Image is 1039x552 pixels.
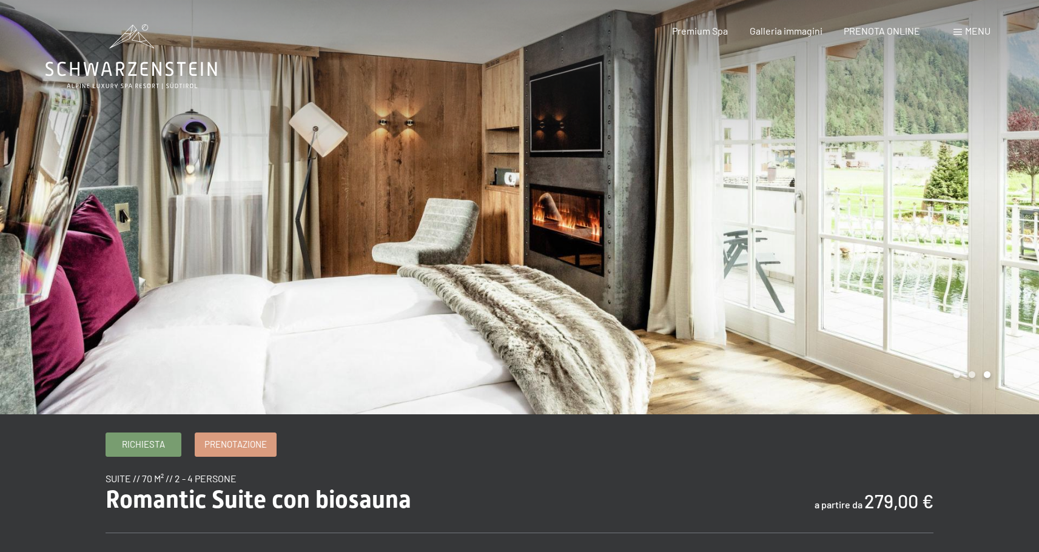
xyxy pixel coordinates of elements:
a: Prenotazione [195,433,276,456]
a: Galleria immagini [750,25,822,36]
span: Richiesta [122,438,165,451]
a: Premium Spa [672,25,728,36]
span: a partire da [815,499,862,510]
a: PRENOTA ONLINE [844,25,920,36]
span: suite // 70 m² // 2 - 4 persone [106,473,237,484]
span: Prenotazione [204,438,267,451]
span: Menu [965,25,990,36]
span: Romantic Suite con biosauna [106,485,411,514]
b: 279,00 € [864,490,933,512]
a: Richiesta [106,433,181,456]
